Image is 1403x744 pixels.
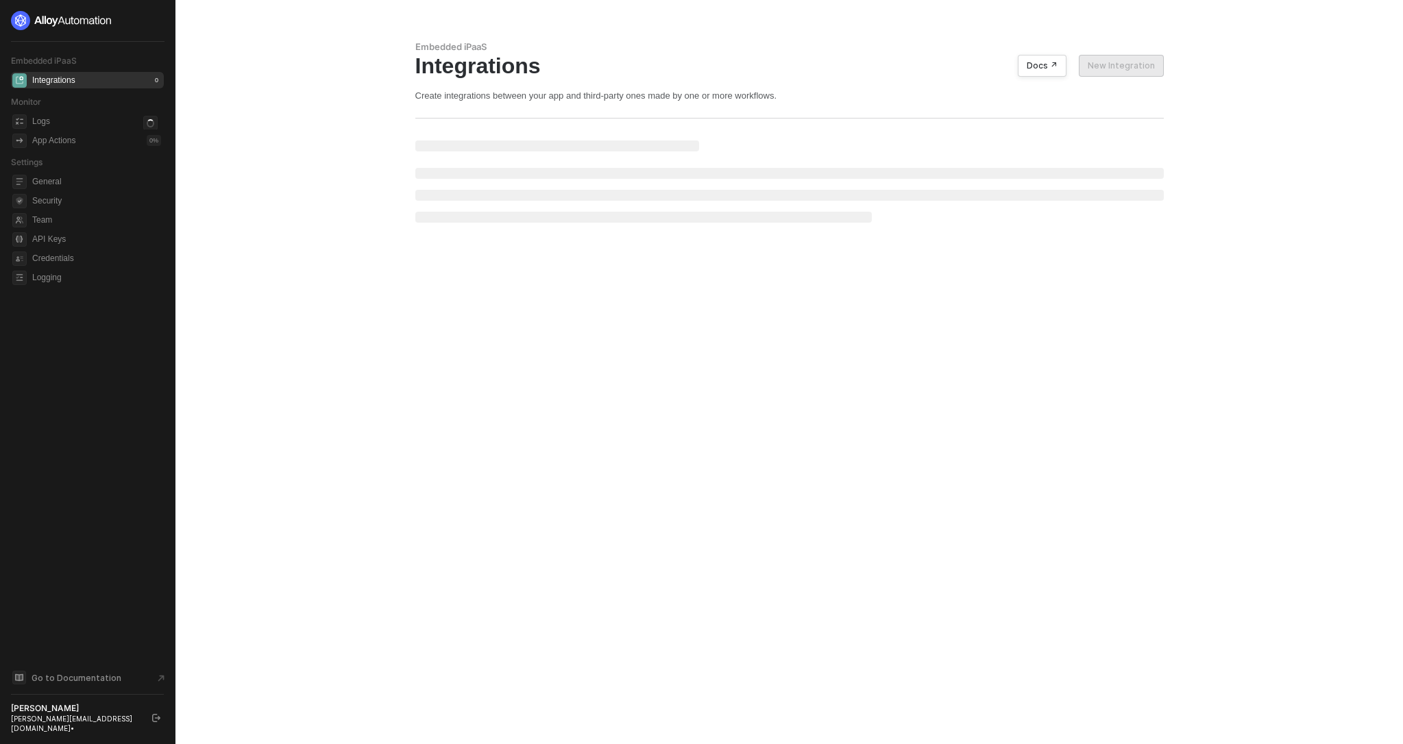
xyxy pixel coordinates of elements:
span: credentials [12,251,27,266]
span: Security [32,193,161,209]
span: integrations [12,73,27,88]
button: New Integration [1079,55,1164,77]
span: Team [32,212,161,228]
span: API Keys [32,231,161,247]
span: icon-logs [12,114,27,129]
span: General [32,173,161,190]
span: Credentials [32,250,161,266]
span: Monitor [11,97,41,107]
a: logo [11,11,164,30]
span: team [12,213,27,227]
span: security [12,194,27,208]
div: Docs ↗ [1027,60,1058,71]
div: [PERSON_NAME] [11,703,140,714]
span: logging [12,271,27,285]
span: Logging [32,269,161,286]
span: icon-app-actions [12,134,27,148]
div: Logs [32,116,50,127]
div: 0 [152,75,161,86]
span: Embedded iPaaS [11,55,77,66]
div: Integrations [415,53,1164,79]
span: document-arrow [154,671,168,685]
span: general [12,175,27,189]
div: App Actions [32,135,75,147]
div: Embedded iPaaS [415,41,1164,53]
span: documentation [12,671,26,684]
div: 0 % [147,135,161,146]
span: api-key [12,232,27,247]
div: [PERSON_NAME][EMAIL_ADDRESS][DOMAIN_NAME] • [11,714,140,733]
span: Settings [11,157,42,167]
img: logo [11,11,112,30]
div: Create integrations between your app and third-party ones made by one or more workflows. [415,90,1164,101]
button: Docs ↗ [1018,55,1066,77]
span: Go to Documentation [32,672,121,684]
a: Knowledge Base [11,669,164,686]
div: Integrations [32,75,75,86]
span: logout [152,714,160,722]
span: icon-loader [143,116,158,130]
